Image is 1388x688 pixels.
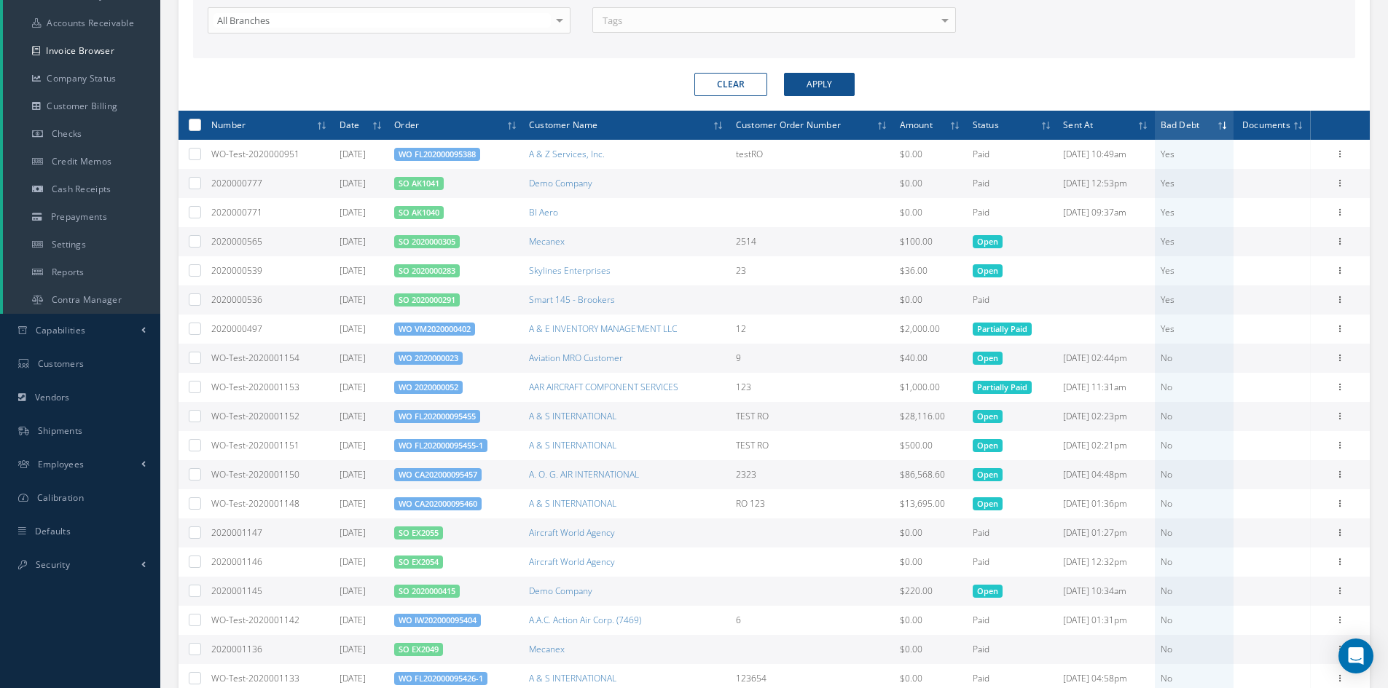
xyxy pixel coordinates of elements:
[35,391,70,403] span: Vendors
[399,527,439,538] a: SO EX2055
[529,526,615,539] a: Aircraft World Agency
[334,373,388,402] td: [DATE]
[3,231,160,258] a: Settings
[3,92,160,120] a: Customer Billing
[973,555,989,568] span: Paid
[334,140,388,169] td: [DATE]
[211,526,262,539] span: 2020001147
[1057,489,1154,518] td: [DATE] 01:36pm
[894,198,967,227] td: $0.00
[394,117,419,131] span: Order
[529,293,615,306] a: Smart 145 - Brookers
[1155,431,1234,460] td: No
[973,614,989,626] span: Paid
[3,203,160,231] a: Prepayments
[211,293,262,306] span: 2020000536
[529,352,623,364] a: Aviation MRO Customer
[3,37,160,65] a: Invoice Browser
[529,439,616,451] a: A & S INTERNATIONAL
[3,175,160,203] a: Cash Receipts
[52,183,111,195] span: Cash Receipts
[399,644,439,655] a: SO EX2049
[399,207,439,218] a: SO AK1040
[211,555,262,568] span: 2020001146
[1057,140,1154,169] td: [DATE] 10:49am
[399,585,455,596] a: SO 2020000415
[529,643,565,655] a: Mecanex
[1155,344,1234,373] td: No
[1057,518,1154,547] td: [DATE] 01:27pm
[973,439,1003,452] span: Open
[894,227,967,256] td: $100.00
[334,315,388,344] td: [DATE]
[52,155,112,167] span: Credit Memos
[399,381,458,392] a: WO 2020000052
[973,235,1003,248] span: Open
[973,323,1032,336] span: Partially Paid
[529,235,565,248] a: Mecanex
[36,558,70,571] span: Security
[1057,402,1154,431] td: [DATE] 02:23pm
[211,439,299,451] span: WO-Test-2020001151
[334,256,388,285] td: [DATE]
[973,672,989,684] span: Paid
[973,352,1003,365] span: Open
[211,177,262,189] span: 2020000777
[399,236,455,247] a: SO 2020000305
[1155,547,1234,577] td: No
[334,577,388,606] td: [DATE]
[334,489,388,518] td: [DATE]
[1155,315,1234,344] td: Yes
[973,177,989,189] span: Paid
[52,127,82,140] span: Checks
[894,344,967,373] td: $40.00
[38,424,83,437] span: Shipments
[211,235,262,248] span: 2020000565
[894,577,967,606] td: $220.00
[211,614,299,626] span: WO-Test-2020001142
[51,210,107,223] span: Prepayments
[894,373,967,402] td: $1,000.00
[1057,344,1154,373] td: [DATE] 02:44pm
[973,381,1032,394] span: Partially Paid
[973,497,1003,510] span: Open
[730,460,894,489] td: 2323
[894,285,967,315] td: $0.00
[736,117,841,131] span: Customer Order Number
[1155,402,1234,431] td: No
[1242,117,1290,131] span: Documents
[399,498,477,509] a: WO CA202000095460
[1161,117,1200,131] span: Bad Debt
[1155,169,1234,198] td: Yes
[529,148,605,160] a: A & Z Services, Inc.
[1057,606,1154,635] td: [DATE] 01:31pm
[334,518,388,547] td: [DATE]
[211,497,299,510] span: WO-Test-2020001148
[730,402,894,431] td: TEST RO
[52,266,85,278] span: Reports
[529,206,558,218] a: BI Aero
[399,178,439,189] a: SO AK1041
[1155,227,1234,256] td: Yes
[894,169,967,198] td: $0.00
[894,547,967,577] td: $0.00
[730,373,894,402] td: 123
[730,140,894,169] td: testRO
[1338,638,1373,673] div: Open Intercom Messenger
[399,440,483,451] a: WO FL202000095455-1
[52,238,86,250] span: Settings
[973,468,1003,481] span: Open
[340,117,360,131] span: Date
[211,264,262,277] span: 2020000539
[529,614,641,626] a: A.A.C. Action Air Corp. (7469)
[599,14,622,28] span: Tags
[529,672,616,684] a: A & S INTERNATIONAL
[211,585,262,597] span: 2020001145
[3,120,160,148] a: Checks
[1155,460,1234,489] td: No
[334,198,388,227] td: [DATE]
[211,468,299,481] span: WO-Test-2020001150
[730,227,894,256] td: 2514
[894,315,967,344] td: $2,000.00
[730,315,894,344] td: 12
